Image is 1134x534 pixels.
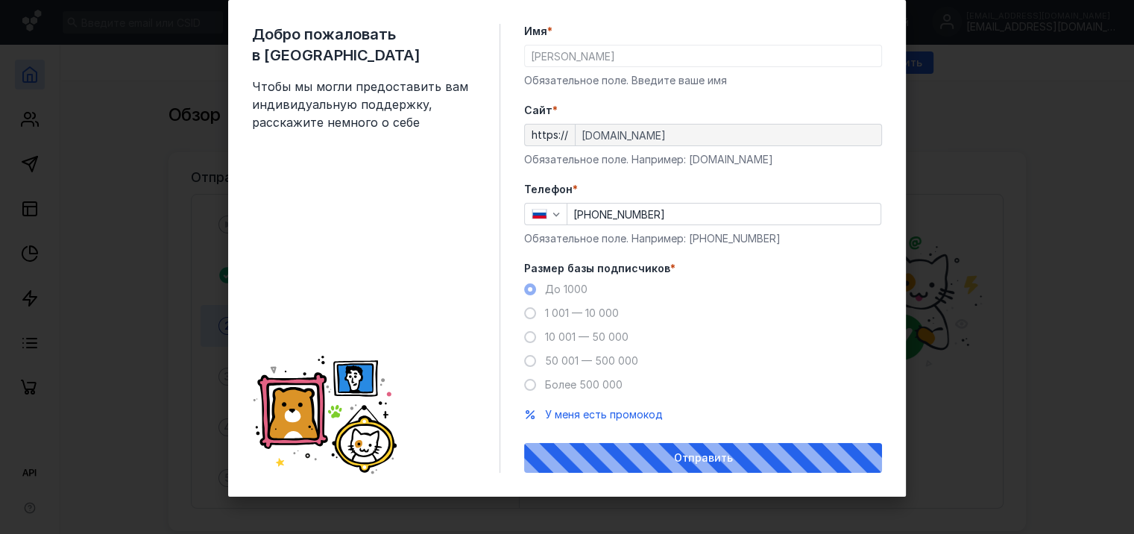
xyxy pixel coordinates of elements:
[524,182,573,197] span: Телефон
[524,231,882,246] div: Обязательное поле. Например: [PHONE_NUMBER]
[524,152,882,167] div: Обязательное поле. Например: [DOMAIN_NAME]
[524,103,552,118] span: Cайт
[524,261,670,276] span: Размер базы подписчиков
[252,24,476,66] span: Добро пожаловать в [GEOGRAPHIC_DATA]
[545,407,663,422] button: У меня есть промокод
[252,78,476,131] span: Чтобы мы могли предоставить вам индивидуальную поддержку, расскажите немного о себе
[545,408,663,421] span: У меня есть промокод
[524,24,547,39] span: Имя
[524,73,882,88] div: Обязательное поле. Введите ваше имя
